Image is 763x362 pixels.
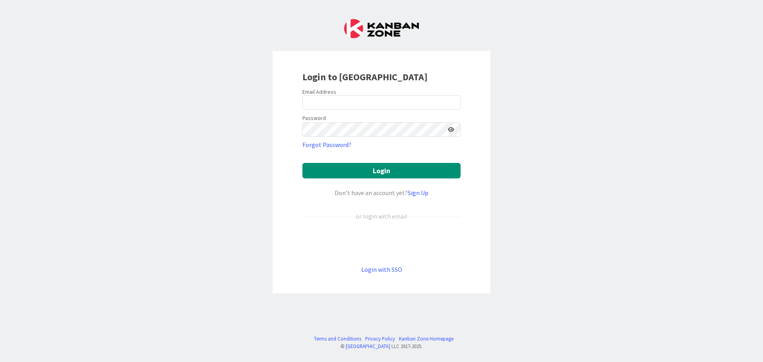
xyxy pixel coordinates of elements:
iframe: Botão Iniciar sessão com o Google [298,234,465,252]
a: [GEOGRAPHIC_DATA] [346,343,390,349]
a: Login with SSO [361,265,402,273]
a: Forgot Password? [302,140,351,149]
div: or login with email [354,211,409,221]
a: Sign Up [408,189,428,197]
b: Login to [GEOGRAPHIC_DATA] [302,71,428,83]
a: Privacy Policy [365,335,395,343]
label: Email Address [302,88,336,95]
a: Terms and Conditions [314,335,361,343]
div: © LLC 2017- 2025 . [310,343,453,350]
label: Password [302,114,326,122]
a: Kanban Zone Homepage [399,335,453,343]
div: Don’t have an account yet? [302,188,461,197]
button: Login [302,163,461,178]
img: Kanban Zone [344,19,419,38]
